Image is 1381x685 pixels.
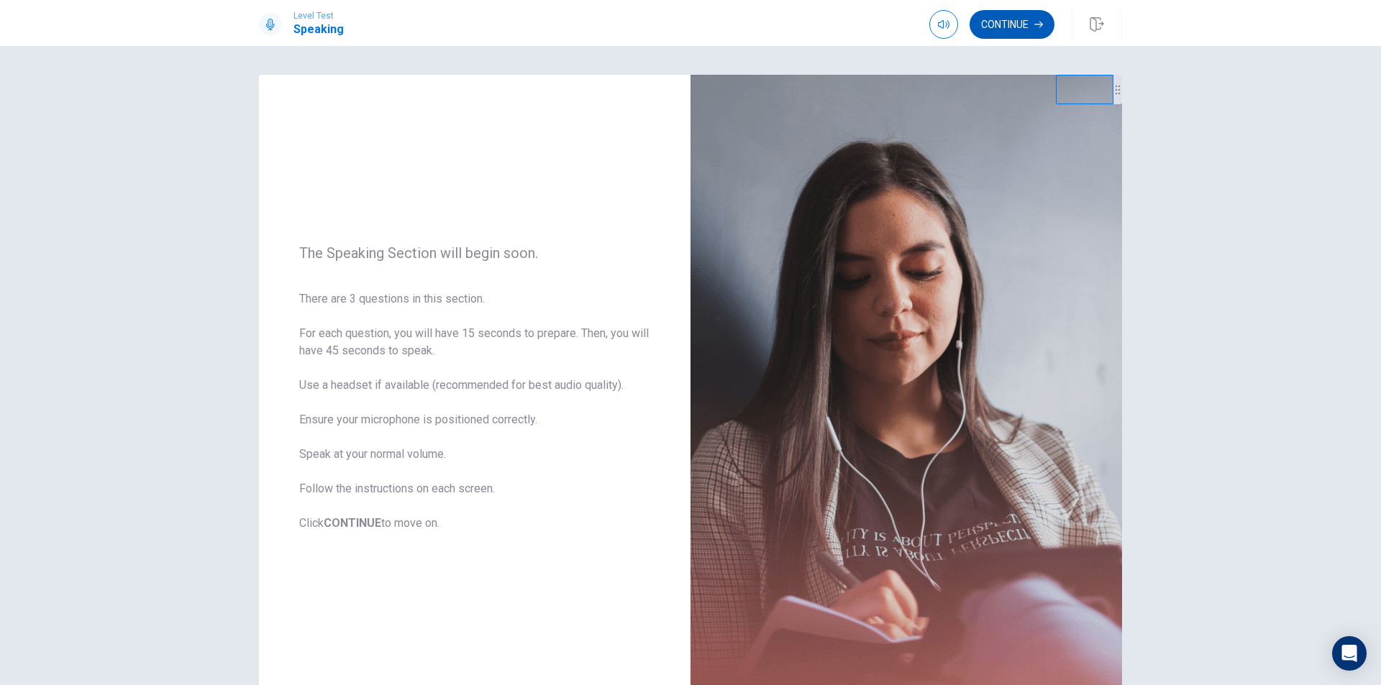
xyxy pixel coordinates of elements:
h1: Speaking [293,21,344,38]
span: Level Test [293,11,344,21]
button: Continue [970,10,1054,39]
div: Open Intercom Messenger [1332,636,1367,671]
span: There are 3 questions in this section. For each question, you will have 15 seconds to prepare. Th... [299,290,650,532]
span: The Speaking Section will begin soon. [299,244,650,262]
b: CONTINUE [324,516,381,530]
